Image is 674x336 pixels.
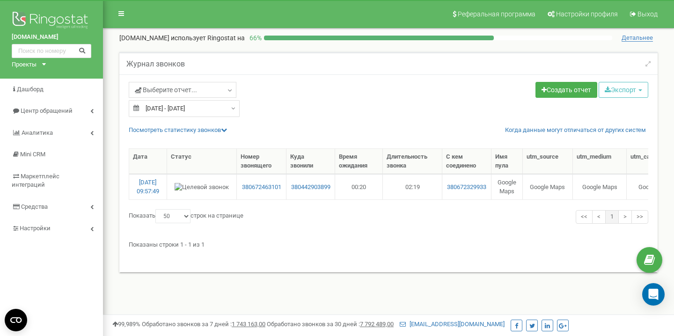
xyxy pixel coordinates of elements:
a: 380442903899 [290,183,331,192]
div: Показаны строки 1 - 1 из 1 [129,237,648,249]
a: Посмотреть cтатистику звонков [129,126,227,133]
a: 1 [605,210,619,224]
th: Куда звонили [286,149,335,174]
div: Open Intercom Messenger [642,283,665,306]
p: 66 % [245,33,264,43]
span: 99,989% [112,321,140,328]
span: Детальнее [622,34,653,42]
th: Имя пула [491,149,523,174]
input: Поиск по номеру [12,44,91,58]
a: [DATE] 09:57:49 [137,179,159,195]
img: Целевой звонок [175,183,229,192]
label: Показать строк на странице [129,209,243,223]
td: 02:19 [383,174,442,199]
button: Open CMP widget [5,309,27,331]
th: Номер звонящего [237,149,286,174]
span: Обработано звонков за 7 дней : [142,321,265,328]
span: Маркетплейс интеграций [12,173,59,189]
span: Аналитика [22,129,53,136]
a: << [576,210,593,224]
span: Настройки [20,225,51,232]
td: Google Maps [491,174,523,199]
span: Обработано звонков за 30 дней : [267,321,394,328]
span: Реферальная программа [458,10,535,18]
th: utm_medium [573,149,627,174]
a: < [592,210,606,224]
span: Центр обращений [21,107,73,114]
span: Выход [637,10,658,18]
p: [DOMAIN_NAME] [119,33,245,43]
span: Настройки профиля [556,10,618,18]
th: utm_source [523,149,573,174]
th: Дата [129,149,167,174]
th: Время ожидания [335,149,383,174]
span: Дашборд [17,86,44,93]
a: Создать отчет [535,82,597,98]
th: С кем соединено [442,149,491,174]
a: [EMAIL_ADDRESS][DOMAIN_NAME] [400,321,505,328]
a: 380672329933 [446,183,487,192]
u: 7 792 489,00 [360,321,394,328]
span: Mini CRM [20,151,45,158]
u: 1 743 163,00 [232,321,265,328]
button: Экспорт [599,82,648,98]
span: использует Ringostat на [171,34,245,42]
a: Выберите отчет... [129,82,236,98]
span: Средства [21,203,48,210]
a: Когда данные могут отличаться от других систем [505,126,646,135]
a: >> [631,210,648,224]
div: Проекты [12,60,37,69]
th: Статус [167,149,237,174]
img: Ringostat logo [12,9,91,33]
th: Длительность звонка [383,149,442,174]
td: Google Maps [573,174,627,199]
td: 00:20 [335,174,383,199]
h5: Журнал звонков [126,60,185,68]
a: > [618,210,632,224]
span: Выберите отчет... [135,85,197,95]
a: [DOMAIN_NAME] [12,33,91,42]
td: Google Maps [523,174,573,199]
a: 380672463101 [241,183,282,192]
select: Показатьстрок на странице [155,209,190,223]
